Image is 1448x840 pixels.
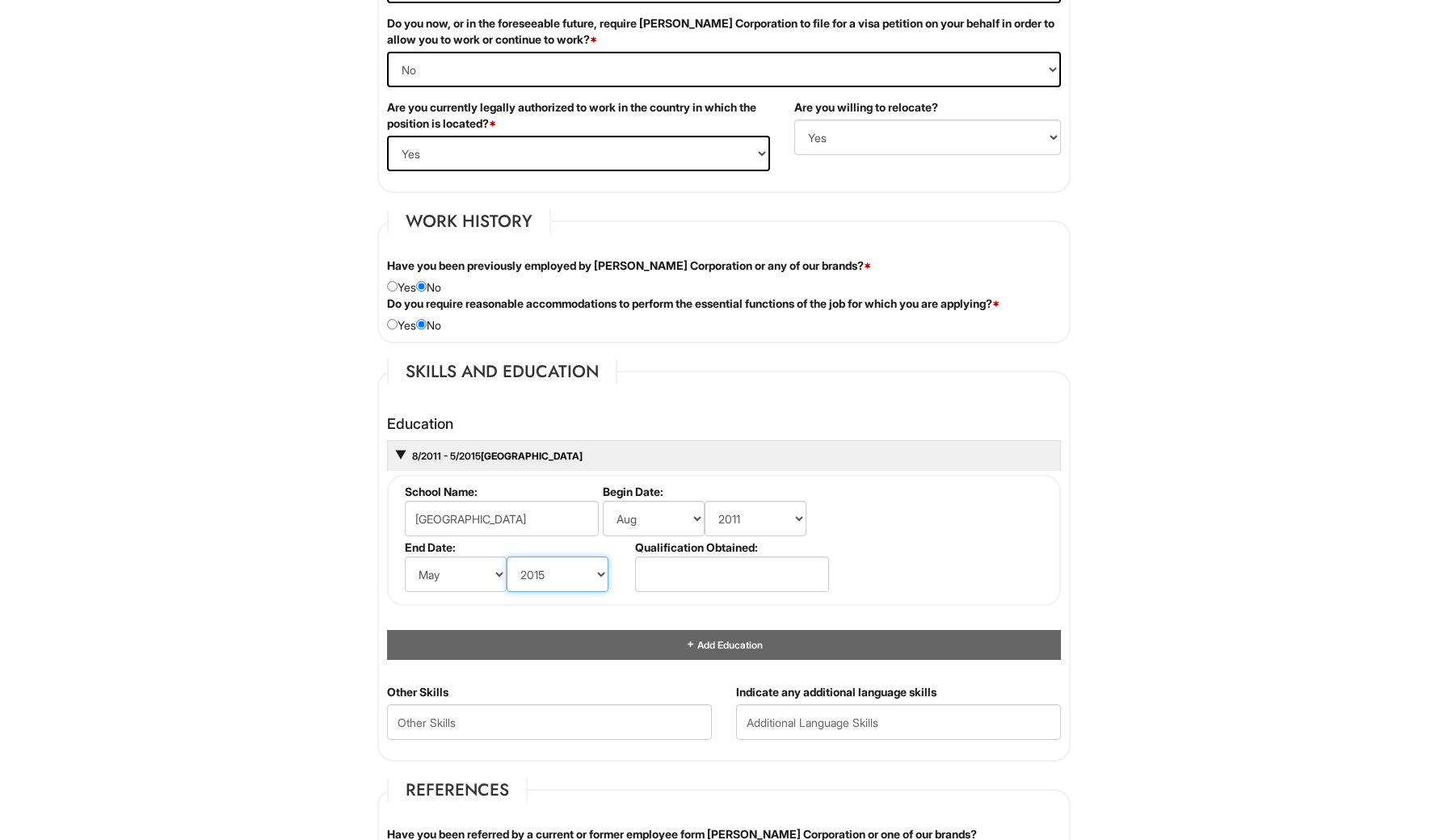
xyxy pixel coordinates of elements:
input: Additional Language Skills [736,704,1061,740]
input: Other Skills [387,704,712,740]
h4: Education [387,416,1061,432]
label: Are you willing to relocate? [794,99,938,115]
a: Add Education [685,639,763,651]
select: (Yes / No) [387,136,770,171]
label: Do you now, or in the foreseeable future, require [PERSON_NAME] Corporation to file for a visa pe... [387,15,1061,48]
select: (Yes / No) [387,52,1061,87]
label: Other Skills [387,684,448,700]
label: Have you been previously employed by [PERSON_NAME] Corporation or any of our brands? [387,258,871,274]
label: Are you currently legally authorized to work in the country in which the position is located? [387,99,770,132]
label: School Name: [405,485,596,498]
span: 8/2011 - 5/2015 [410,450,481,462]
legend: References [387,778,528,802]
legend: Work History [387,209,551,233]
div: Yes No [375,296,1073,334]
span: Add Education [696,639,763,651]
label: Begin Date: [603,485,827,498]
label: Do you require reasonable accommodations to perform the essential functions of the job for which ... [387,296,1000,312]
div: Yes No [375,258,1073,296]
select: (Yes / No) [794,120,1061,155]
legend: Skills and Education [387,359,617,384]
label: Indicate any additional language skills [736,684,937,700]
label: Qualification Obtained: [635,540,827,554]
a: 8/2011 - 5/2015[GEOGRAPHIC_DATA] [410,450,583,462]
label: End Date: [405,540,629,554]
